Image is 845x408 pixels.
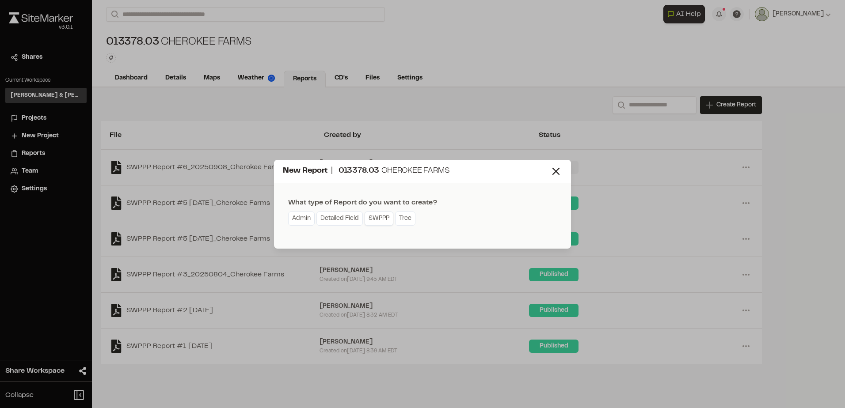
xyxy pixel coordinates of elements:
[365,212,393,226] a: SWPPP
[316,212,363,226] a: Detailed Field
[283,165,550,177] div: New Report
[395,212,415,226] a: Tree
[331,167,333,174] span: |
[381,167,449,174] span: Cherokee Farms
[288,212,315,226] a: Admin
[288,197,437,208] div: What type of Report do you want to create?
[339,167,379,174] span: 013378.03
